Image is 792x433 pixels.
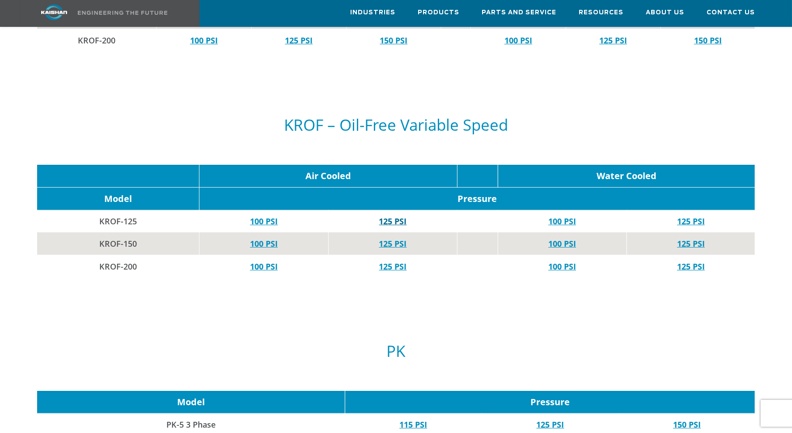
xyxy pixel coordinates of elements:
img: Engineering the future [78,11,167,15]
td: KROF-125 [37,210,199,232]
span: Contact Us [707,8,755,18]
a: 125 PSI [285,35,313,46]
td: KROF-150 [37,232,199,255]
a: 100 PSI [548,216,576,227]
a: Contact Us [707,0,755,25]
h5: KROF – Oil-Free Variable Speed [37,116,755,133]
a: 125 PSI [379,261,407,272]
span: Parts and Service [482,8,557,18]
a: 125 PSI [537,419,564,430]
a: 125 PSI [599,35,627,46]
a: 125 PSI [677,261,705,272]
a: 125 PSI [677,238,705,249]
a: About Us [646,0,685,25]
span: Resources [579,8,624,18]
td: Pressure [199,188,755,210]
a: Parts and Service [482,0,557,25]
a: 100 PSI [250,261,278,272]
td: Model [37,391,345,413]
a: 100 PSI [504,35,532,46]
td: Pressure [345,391,755,413]
span: About Us [646,8,685,18]
td: Air Cooled [199,165,457,188]
td: KROF-200 [37,255,199,278]
a: 100 PSI [548,238,576,249]
a: Products [418,0,460,25]
h5: PK [37,343,755,360]
a: 125 PSI [379,238,407,249]
a: 150 PSI [380,35,407,46]
td: Model [37,188,199,210]
a: 100 PSI [190,35,218,46]
a: 150 PSI [694,35,722,46]
a: 125 PSI [379,216,407,227]
a: 100 PSI [548,261,576,272]
td: KROF-200 [37,29,157,52]
a: Resources [579,0,624,25]
span: Industries [351,8,396,18]
a: 125 PSI [677,216,705,227]
a: 115 PSI [399,419,427,430]
a: 150 PSI [673,419,701,430]
a: 100 PSI [250,216,278,227]
a: 100 PSI [250,238,278,249]
td: Water Cooled [498,165,755,188]
a: Industries [351,0,396,25]
span: Products [418,8,460,18]
img: kaishan logo [21,4,88,20]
